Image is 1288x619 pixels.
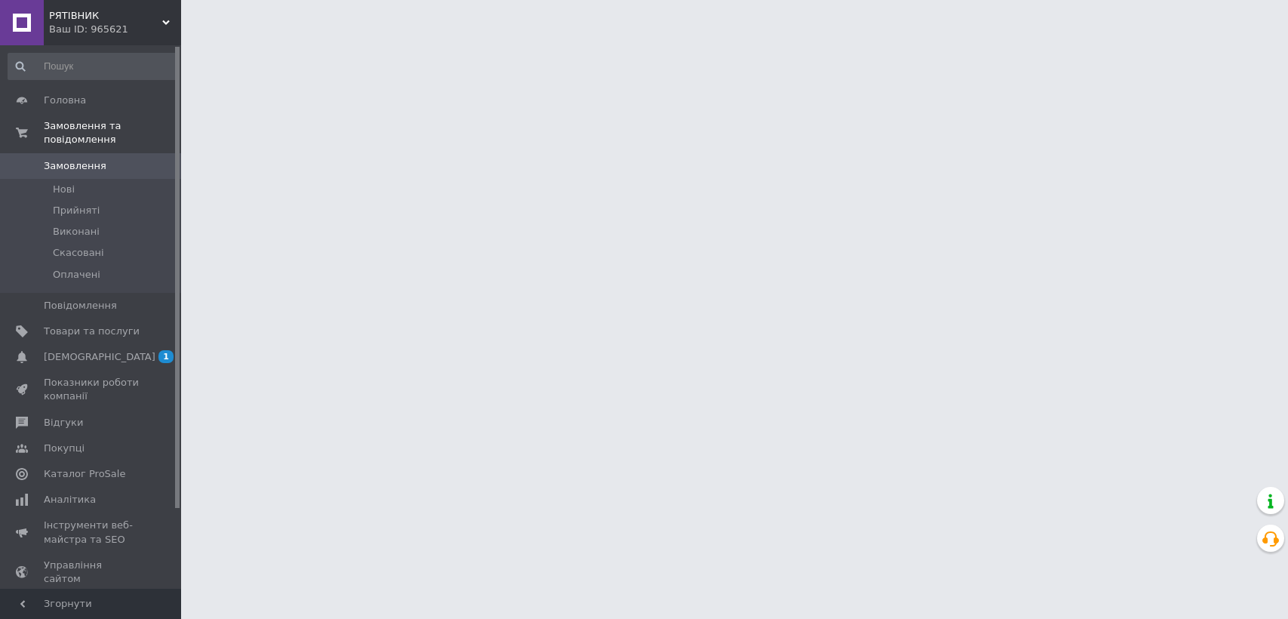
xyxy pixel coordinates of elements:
div: Ваш ID: 965621 [49,23,181,36]
span: Покупці [44,442,85,455]
span: 1 [158,350,174,363]
span: Управління сайтом [44,559,140,586]
span: РЯТІВНИК [49,9,162,23]
span: Відгуки [44,416,83,430]
span: Інструменти веб-майстра та SEO [44,519,140,546]
span: Головна [44,94,86,107]
span: Оплачені [53,268,100,282]
span: Замовлення та повідомлення [44,119,181,146]
span: Показники роботи компанії [44,376,140,403]
span: [DEMOGRAPHIC_DATA] [44,350,155,364]
span: Скасовані [53,246,104,260]
span: Нові [53,183,75,196]
span: Товари та послуги [44,325,140,338]
span: Замовлення [44,159,106,173]
span: Каталог ProSale [44,467,125,481]
span: Виконані [53,225,100,239]
input: Пошук [8,53,177,80]
span: Повідомлення [44,299,117,313]
span: Аналітика [44,493,96,507]
span: Прийняті [53,204,100,217]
